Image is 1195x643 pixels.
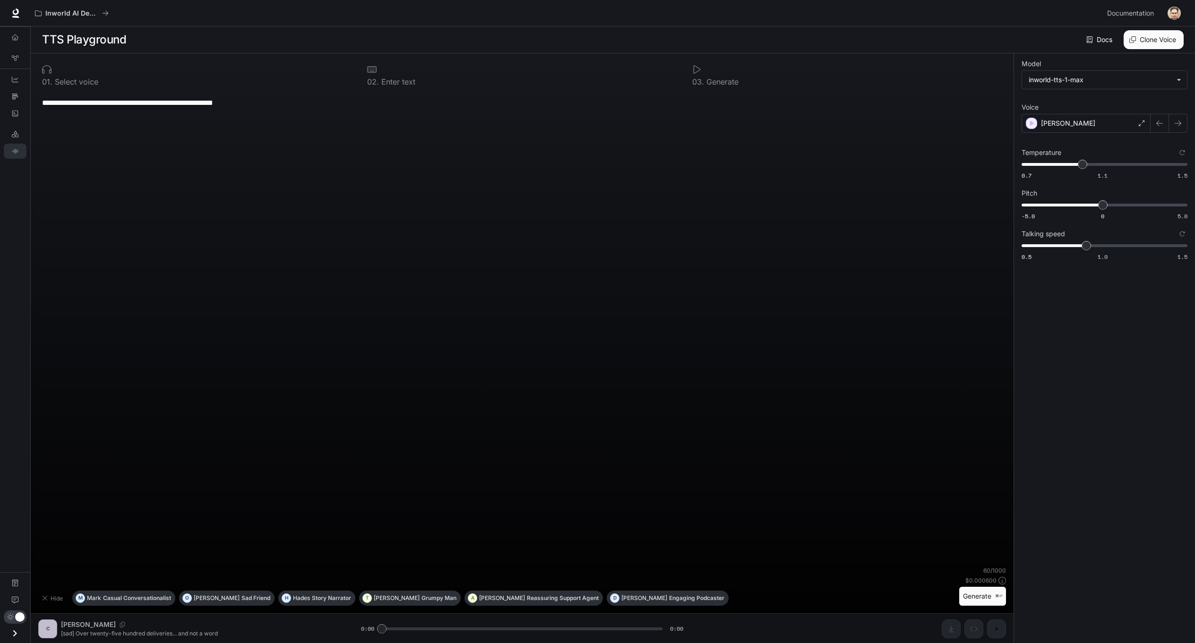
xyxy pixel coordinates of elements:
[1022,212,1035,220] span: -5.0
[692,78,704,86] p: 0 3 .
[42,30,126,49] h1: TTS Playground
[76,591,85,606] div: M
[607,591,729,606] button: D[PERSON_NAME]Engaging Podcaster
[1098,171,1108,180] span: 1.1
[4,106,26,121] a: Logs
[1168,7,1181,20] img: User avatar
[72,591,175,606] button: MMarkCasual Conversationalist
[995,593,1002,599] p: ⌘⏎
[45,9,98,17] p: Inworld AI Demos
[4,575,26,591] a: Documentation
[1041,119,1095,128] p: [PERSON_NAME]
[4,144,26,159] a: TTS Playground
[1022,190,1037,197] p: Pitch
[1101,212,1104,220] span: 0
[1022,60,1041,67] p: Model
[1029,75,1172,85] div: inworld-tts-1-max
[293,595,310,601] p: Hades
[527,595,599,601] p: Reassuring Support Agent
[1098,253,1108,261] span: 1.0
[1178,253,1187,261] span: 1.5
[704,78,739,86] p: Generate
[183,591,191,606] div: O
[367,78,379,86] p: 0 2 .
[1022,104,1039,111] p: Voice
[379,78,415,86] p: Enter text
[52,78,98,86] p: Select voice
[4,72,26,87] a: Dashboards
[38,591,69,606] button: Hide
[1177,147,1187,158] button: Reset to default
[1165,4,1184,23] button: User avatar
[363,591,371,606] div: T
[4,592,26,608] a: Feedback
[4,624,26,643] button: Open drawer
[1022,253,1032,261] span: 0.5
[1084,30,1116,49] a: Docs
[1178,171,1187,180] span: 1.5
[103,595,171,601] p: Casual Conversationalist
[194,595,240,601] p: [PERSON_NAME]
[464,591,603,606] button: A[PERSON_NAME]Reassuring Support Agent
[1178,212,1187,220] span: 5.0
[4,51,26,66] a: Graph Registry
[1022,231,1065,237] p: Talking speed
[15,611,25,622] span: Dark mode toggle
[468,591,477,606] div: A
[87,595,101,601] p: Mark
[179,591,275,606] button: O[PERSON_NAME]Sad Friend
[479,595,525,601] p: [PERSON_NAME]
[621,595,667,601] p: [PERSON_NAME]
[959,587,1006,606] button: Generate⌘⏎
[4,89,26,104] a: Traces
[1022,149,1061,156] p: Temperature
[312,595,351,601] p: Story Narrator
[1107,8,1154,19] span: Documentation
[4,127,26,142] a: LLM Playground
[278,591,355,606] button: HHadesStory Narrator
[1177,229,1187,239] button: Reset to default
[241,595,270,601] p: Sad Friend
[610,591,619,606] div: D
[282,591,291,606] div: H
[42,78,52,86] p: 0 1 .
[374,595,420,601] p: [PERSON_NAME]
[421,595,456,601] p: Grumpy Man
[1022,71,1187,89] div: inworld-tts-1-max
[965,576,997,584] p: $ 0.000600
[1124,30,1184,49] button: Clone Voice
[359,591,461,606] button: T[PERSON_NAME]Grumpy Man
[1103,4,1161,23] a: Documentation
[1022,171,1032,180] span: 0.7
[4,30,26,45] a: Overview
[669,595,724,601] p: Engaging Podcaster
[983,566,1006,574] p: 60 / 1000
[31,4,113,23] button: All workspaces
